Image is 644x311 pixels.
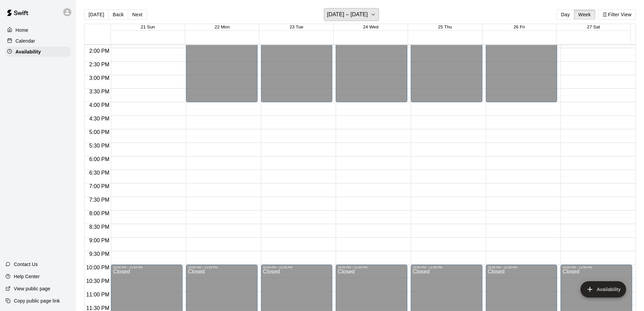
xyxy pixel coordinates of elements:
button: 21 Sun [141,24,155,29]
span: 3:30 PM [88,89,111,94]
span: 5:00 PM [88,129,111,135]
span: 2:30 PM [88,62,111,67]
span: 6:00 PM [88,156,111,162]
button: 24 Wed [363,24,379,29]
div: 10:00 PM – 11:59 PM [338,266,405,269]
p: View public page [14,285,50,292]
p: Copy public page link [14,297,60,304]
div: 10:00 PM – 11:59 PM [263,266,331,269]
a: Calendar [5,36,71,46]
span: 9:00 PM [88,238,111,243]
button: 22 Mon [215,24,230,29]
button: Week [574,9,595,20]
span: 10:00 PM [85,265,111,270]
a: Availability [5,47,71,57]
div: 10:00 PM – 11:59 PM [488,266,555,269]
span: 9:30 PM [88,251,111,257]
button: Day [556,9,574,20]
button: 23 Tue [289,24,303,29]
span: 6:30 PM [88,170,111,176]
div: 10:00 PM – 11:59 PM [413,266,480,269]
button: [DATE] [84,9,109,20]
span: 4:00 PM [88,102,111,108]
button: 26 Fri [514,24,525,29]
div: 10:00 PM – 11:59 PM [563,266,630,269]
p: Calendar [16,38,35,44]
button: 25 Thu [438,24,452,29]
button: [DATE] – [DATE] [324,8,379,21]
span: 11:00 PM [85,292,111,297]
span: 3:00 PM [88,75,111,81]
span: 2:00 PM [88,48,111,54]
span: 11:30 PM [85,305,111,311]
a: Home [5,25,71,35]
p: Availability [16,48,41,55]
div: 10:00 PM – 11:59 PM [188,266,256,269]
h6: [DATE] – [DATE] [327,10,368,19]
p: Contact Us [14,261,38,268]
span: 10:30 PM [85,278,111,284]
span: 7:30 PM [88,197,111,203]
span: 8:30 PM [88,224,111,230]
span: 7:00 PM [88,183,111,189]
span: 8:00 PM [88,210,111,216]
button: Back [108,9,128,20]
p: Home [16,27,28,34]
button: add [580,281,626,297]
span: 4:30 PM [88,116,111,121]
div: 10:00 PM – 11:59 PM [113,266,181,269]
span: 5:30 PM [88,143,111,149]
button: Filter View [598,9,636,20]
p: Help Center [14,273,40,280]
button: Next [128,9,147,20]
button: 27 Sat [587,24,600,29]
